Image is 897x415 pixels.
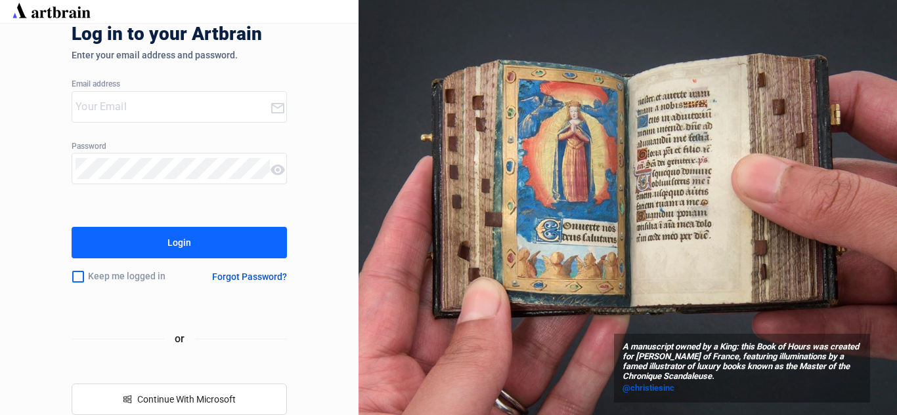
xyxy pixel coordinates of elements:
[623,383,674,393] span: @christiesinc
[72,142,287,151] div: Password
[123,395,132,404] span: windows
[212,271,287,282] div: Forgot Password?
[167,232,191,253] div: Login
[72,263,190,290] div: Keep me logged in
[72,384,287,415] button: windowsContinue With Microsoft
[623,342,862,382] span: A manuscript owned by a King: this Book of Hours was created for [PERSON_NAME] of France, featuri...
[72,50,287,60] div: Enter your email address and password.
[623,382,862,395] a: @christiesinc
[137,394,236,405] span: Continue With Microsoft
[72,227,287,258] button: Login
[76,96,270,117] input: Your Email
[72,24,466,50] div: Log in to your Artbrain
[72,80,287,89] div: Email address
[164,330,195,347] span: or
